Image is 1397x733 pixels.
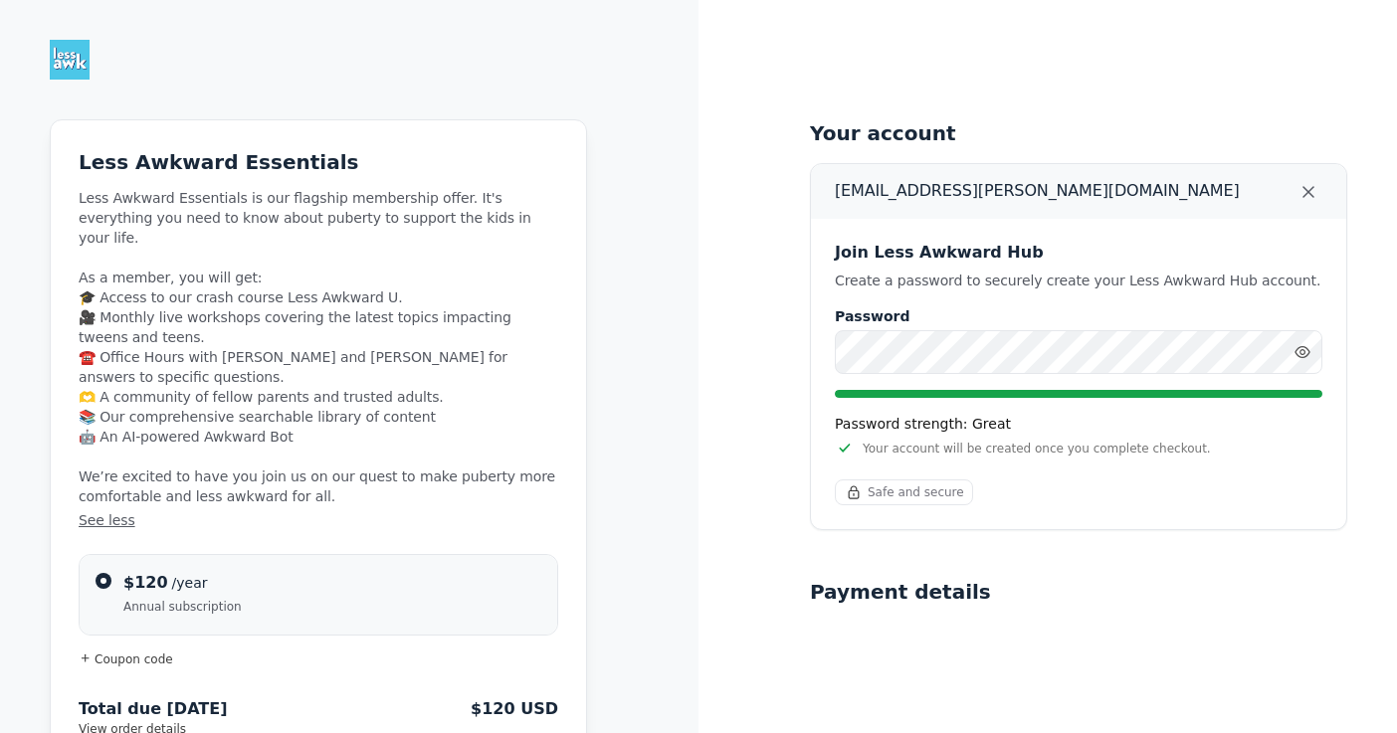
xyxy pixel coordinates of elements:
[835,271,1322,290] p: Create a password to securely create your Less Awkward Hub account.
[79,150,358,174] span: Less Awkward Essentials
[863,441,1211,457] span: Your account will be created once you complete checkout.
[79,699,227,719] span: Total due [DATE]
[835,306,909,326] span: Password
[835,414,1322,434] p: Password strength: Great
[810,578,991,606] h5: Payment details
[79,651,558,668] button: Coupon code
[123,573,168,592] span: $120
[835,239,1322,267] h5: Join Less Awkward Hub
[95,652,173,666] span: Coupon code
[123,599,541,615] span: Annual subscription
[471,699,558,719] span: $120 USD
[79,188,558,530] span: Less Awkward Essentials is our flagship membership offer. It's everything you need to know about ...
[96,573,111,589] input: $120/yearAnnual subscription
[172,575,208,591] span: /year
[79,510,558,530] button: See less
[835,181,1240,201] p: [EMAIL_ADDRESS][PERSON_NAME][DOMAIN_NAME]
[810,119,1347,147] h5: Your account
[868,484,964,500] span: Safe and secure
